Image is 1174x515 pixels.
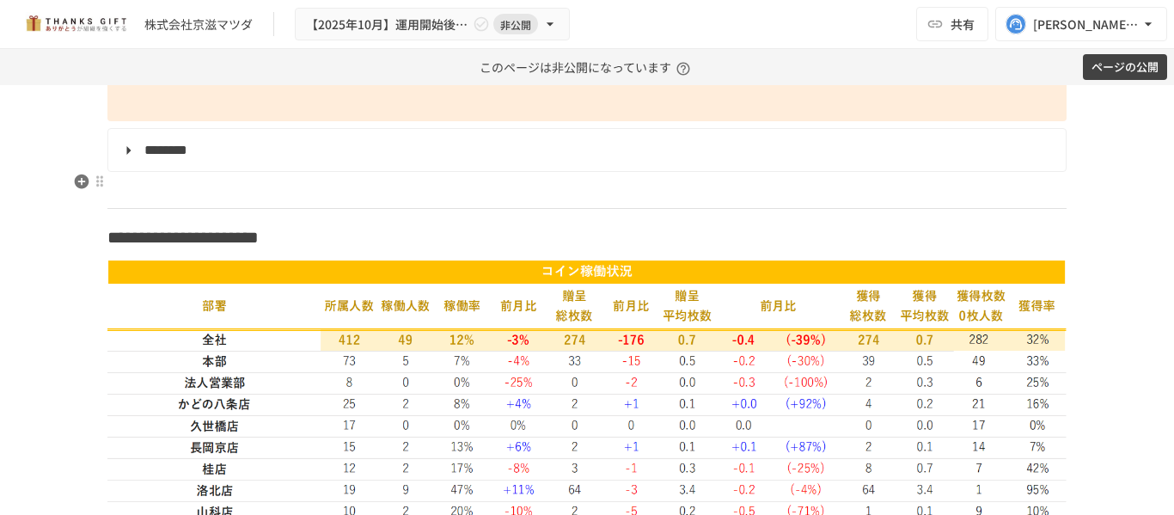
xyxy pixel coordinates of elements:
span: 【2025年10月】運用開始後振り返りミーティング [306,14,469,35]
button: [PERSON_NAME][EMAIL_ADDRESS][DOMAIN_NAME] [995,7,1167,41]
div: 株式会社京滋マツダ [144,15,253,34]
p: このページは非公開になっています [480,49,695,85]
div: [PERSON_NAME][EMAIL_ADDRESS][DOMAIN_NAME] [1033,14,1140,35]
button: 【2025年10月】運用開始後振り返りミーティング非公開 [295,8,570,41]
img: mMP1OxWUAhQbsRWCurg7vIHe5HqDpP7qZo7fRoNLXQh [21,10,131,38]
span: 共有 [951,15,975,34]
span: 非公開 [493,15,538,34]
button: ページの公開 [1083,54,1167,81]
button: 共有 [916,7,988,41]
